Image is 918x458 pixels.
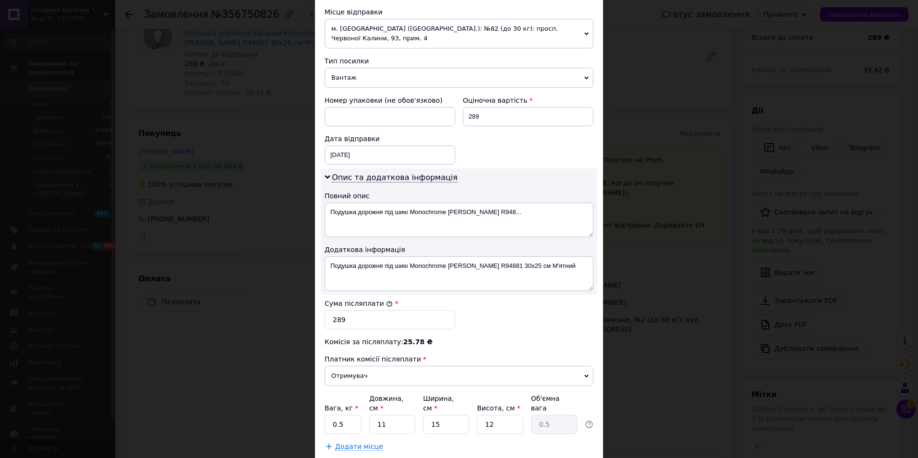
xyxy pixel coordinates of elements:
[325,8,383,16] span: Місце відправки
[325,366,593,386] span: Отримувач
[325,96,455,105] div: Номер упаковки (не обов'язково)
[335,443,383,451] span: Додати місце
[369,395,404,412] label: Довжина, см
[325,245,593,254] div: Додаткова інформація
[423,395,454,412] label: Ширина, см
[325,191,593,201] div: Повний опис
[325,203,593,237] textarea: Подушка дорожня під шию Monochrome [PERSON_NAME] R948...
[325,68,593,88] span: Вантаж
[325,57,369,65] span: Тип посилки
[531,394,577,413] div: Об'ємна вага
[325,19,593,48] span: м. [GEOGRAPHIC_DATA] ([GEOGRAPHIC_DATA].): №82 (до 30 кг): просп. Червоної Калини, 93, прим. 4
[325,337,593,347] div: Комісія за післяплату:
[325,404,358,412] label: Вага, кг
[325,134,455,144] div: Дата відправки
[325,355,421,363] span: Платник комісії післяплати
[332,173,458,182] span: Опис та додаткова інформація
[403,338,433,346] span: 25.78 ₴
[463,96,593,105] div: Оціночна вартість
[325,300,393,307] label: Сума післяплати
[477,404,520,412] label: Висота, см
[325,256,593,291] textarea: Подушка дорожня під шию Monochrome [PERSON_NAME] R94881 30x25 см М'ятний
